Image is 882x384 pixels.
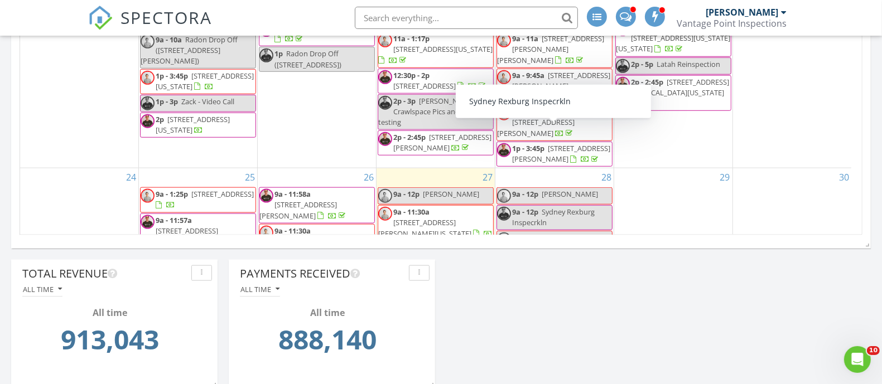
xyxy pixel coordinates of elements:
[88,6,113,30] img: The Best Home Inspection Software - Spectora
[512,207,595,227] span: Sydney Rexburg Inspecrkln
[378,96,475,127] span: [PERSON_NAME] Crawlspace Pics and well testing
[141,35,238,66] span: Radon Drop Off ([STREET_ADDRESS][PERSON_NAME])
[867,346,880,355] span: 10
[259,200,337,220] span: [STREET_ADDRESS][PERSON_NAME]
[542,189,598,199] span: [PERSON_NAME]
[274,48,283,59] span: 1p
[22,265,187,282] div: Total Revenue
[497,70,610,101] a: 9a - 9:45a [STREET_ADDRESS][PERSON_NAME][PERSON_NAME]
[88,15,212,38] a: SPECTORA
[121,6,212,29] span: SPECTORA
[393,96,416,106] span: 2p - 3p
[240,282,280,297] button: All time
[124,168,138,186] a: Go to August 24, 2025
[732,168,851,368] td: Go to August 30, 2025
[377,168,495,368] td: Go to August 27, 2025
[718,168,732,186] a: Go to August 29, 2025
[20,168,139,368] td: Go to August 24, 2025
[156,71,254,91] span: [STREET_ADDRESS][US_STATE]
[156,71,254,91] a: 1p - 3:45p [STREET_ADDRESS][US_STATE]
[141,96,155,110] img: 0n7a1730.jpeg
[393,132,426,142] span: 2p - 2:45p
[141,226,218,246] span: [STREET_ADDRESS][PERSON_NAME]
[614,168,732,368] td: Go to August 29, 2025
[259,224,375,249] a: 9a - 11:30a
[393,70,488,91] a: 12:30p - 2p [STREET_ADDRESS]
[378,130,494,155] a: 2p - 2:45p [STREET_ADDRESS][PERSON_NAME]
[26,319,194,366] td: 913042.81
[393,189,420,199] span: 9a - 12p
[497,189,511,203] img: path_1.pdf_1.png
[497,106,575,138] a: 12:30p - 1:15p [STREET_ADDRESS][PERSON_NAME]
[23,285,62,293] div: All time
[259,189,348,220] a: 9a - 11:58a [STREET_ADDRESS][PERSON_NAME]
[140,69,256,94] a: 1p - 3:45p [STREET_ADDRESS][US_STATE]
[156,189,254,210] a: 9a - 1:25p [STREET_ADDRESS]
[497,32,613,68] a: 9a - 11a [STREET_ADDRESS][PERSON_NAME][PERSON_NAME]
[497,207,511,221] img: 0n7a1730.jpeg
[631,77,663,87] span: 2p - 2:45p
[355,7,578,29] input: Search everything...
[393,33,430,43] span: 11a - 1:17p
[497,106,511,120] img: path_1.pdf_1.png
[393,207,430,217] span: 9a - 11:30a
[615,21,731,57] a: 9a - 11:15a [STREET_ADDRESS][US_STATE][US_STATE]
[156,114,230,135] span: [STREET_ADDRESS][US_STATE]
[512,143,544,153] span: 1p - 3:45p
[259,187,375,223] a: 9a - 11:58a [STREET_ADDRESS][PERSON_NAME]
[706,7,778,18] div: [PERSON_NAME]
[393,44,493,54] span: [STREET_ADDRESS][US_STATE]
[378,189,392,203] img: path_1.pdf_1.png
[615,75,731,111] a: 2p - 2:45p [STREET_ADDRESS][MEDICAL_DATA][US_STATE]
[497,117,575,138] span: [STREET_ADDRESS][PERSON_NAME]
[243,306,412,319] div: All time
[497,142,613,167] a: 1p - 3:45p [STREET_ADDRESS][PERSON_NAME]
[156,114,164,124] span: 2p
[156,215,192,225] span: 9a - 11:57a
[393,81,456,91] span: [STREET_ADDRESS]
[156,71,188,81] span: 1p - 3:45p
[274,48,341,69] span: Radon Drop Off ([STREET_ADDRESS])
[497,33,604,65] span: [STREET_ADDRESS][PERSON_NAME][PERSON_NAME]
[631,77,729,98] span: [STREET_ADDRESS][MEDICAL_DATA][US_STATE]
[243,168,257,186] a: Go to August 25, 2025
[512,70,544,80] span: 9a - 9:45a
[378,207,493,238] a: 9a - 11:30a [STREET_ADDRESS][PERSON_NAME][US_STATE]
[393,132,491,153] a: 2p - 2:45p [STREET_ADDRESS][PERSON_NAME]
[480,168,495,186] a: Go to August 27, 2025
[362,168,376,186] a: Go to August 26, 2025
[139,168,258,368] td: Go to August 25, 2025
[512,33,538,43] span: 9a - 11a
[616,33,730,54] span: [STREET_ADDRESS][US_STATE][US_STATE]
[512,143,610,164] span: [STREET_ADDRESS][PERSON_NAME]
[378,70,392,84] img: 0n7a1730.jpeg
[616,59,630,73] img: 0n7a1730.jpeg
[512,143,610,164] a: 1p - 3:45p [STREET_ADDRESS][PERSON_NAME]
[844,346,871,373] iframe: Intercom live chat
[512,207,538,217] span: 9a - 12p
[274,189,311,199] span: 9a - 11:58a
[616,22,730,54] a: 9a - 11:15a [STREET_ADDRESS][US_STATE][US_STATE]
[140,213,256,250] a: 9a - 11:57a [STREET_ADDRESS][PERSON_NAME]
[497,232,511,246] img: path_1.pdf_1.png
[240,265,404,282] div: Payments Received
[274,226,311,236] span: 9a - 11:30a
[240,285,279,293] div: All time
[259,226,273,240] img: path_1.pdf_1.png
[274,23,373,43] a: 1p - 4:12p [STREET_ADDRESS]
[497,70,511,84] img: path_1.pdf_1.png
[495,168,614,368] td: Go to August 28, 2025
[378,217,471,238] span: [STREET_ADDRESS][PERSON_NAME][US_STATE]
[837,168,851,186] a: Go to August 30, 2025
[243,319,412,366] td: 888139.96
[259,189,273,203] img: 0n7a1730.jpeg
[378,207,392,221] img: path_1.pdf_1.png
[616,77,729,108] a: 2p - 2:45p [STREET_ADDRESS][MEDICAL_DATA][US_STATE]
[378,96,392,110] img: 0n7a1730.jpeg
[497,143,511,157] img: 0n7a1730.jpeg
[274,226,358,246] a: 9a - 11:30a
[677,18,787,29] div: Vantage Point Inspections
[22,282,62,297] button: All time
[141,35,155,48] img: path_1.pdf_1.png
[258,168,377,368] td: Go to August 26, 2025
